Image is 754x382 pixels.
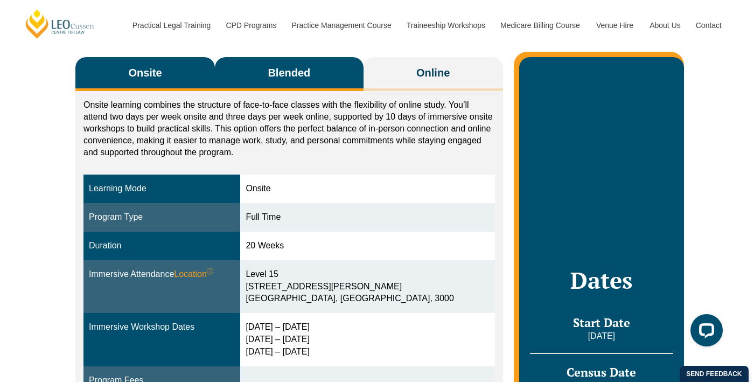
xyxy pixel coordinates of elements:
[416,65,450,80] span: Online
[641,2,688,48] a: About Us
[284,2,399,48] a: Practice Management Course
[89,240,235,252] div: Duration
[246,268,489,305] div: Level 15 [STREET_ADDRESS][PERSON_NAME] [GEOGRAPHIC_DATA], [GEOGRAPHIC_DATA], 3000
[89,321,235,334] div: Immersive Workshop Dates
[567,364,636,380] span: Census Date
[573,315,630,330] span: Start Date
[246,211,489,224] div: Full Time
[174,268,213,281] span: Location
[682,310,727,355] iframe: LiveChat chat widget
[246,183,489,195] div: Onsite
[268,65,310,80] span: Blended
[218,2,283,48] a: CPD Programs
[207,268,213,275] sup: ⓘ
[128,65,162,80] span: Onsite
[89,211,235,224] div: Program Type
[89,183,235,195] div: Learning Mode
[246,321,489,358] div: [DATE] – [DATE] [DATE] – [DATE] [DATE] – [DATE]
[688,2,730,48] a: Contact
[246,240,489,252] div: 20 Weeks
[124,2,218,48] a: Practical Legal Training
[399,2,492,48] a: Traineeship Workshops
[24,9,96,39] a: [PERSON_NAME] Centre for Law
[530,330,673,342] p: [DATE]
[492,2,588,48] a: Medicare Billing Course
[89,268,235,281] div: Immersive Attendance
[530,267,673,294] h2: Dates
[588,2,641,48] a: Venue Hire
[83,99,495,158] p: Onsite learning combines the structure of face-to-face classes with the flexibility of online stu...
